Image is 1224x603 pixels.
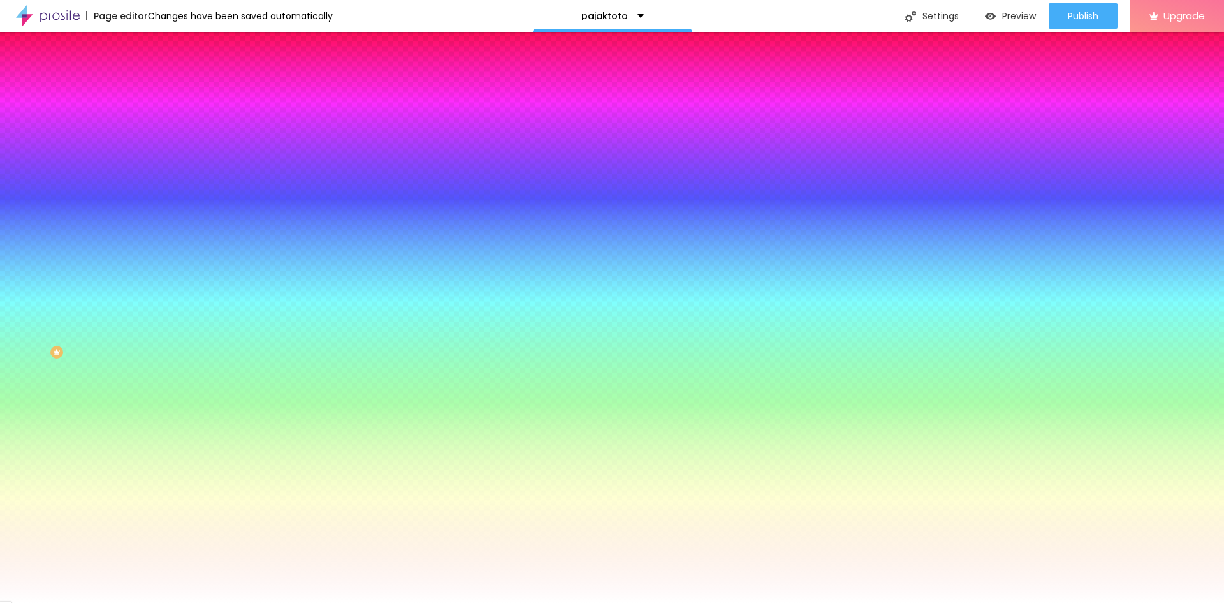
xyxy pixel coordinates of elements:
img: view-1.svg [985,11,996,22]
div: Changes have been saved automatically [148,11,333,20]
span: Publish [1068,11,1098,21]
div: Page editor [86,11,148,20]
button: Preview [972,3,1049,29]
p: pajaktoto [581,11,628,20]
span: Upgrade [1163,10,1205,21]
img: Icone [905,11,916,22]
button: Publish [1049,3,1118,29]
span: Preview [1002,11,1036,21]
